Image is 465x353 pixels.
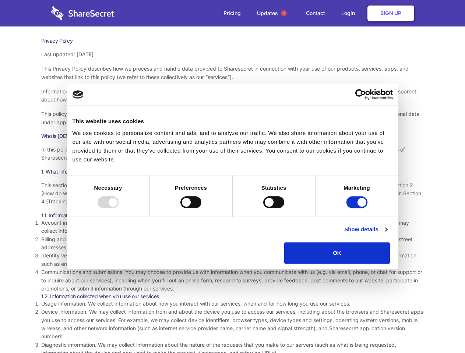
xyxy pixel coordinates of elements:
a: Show details [344,225,387,234]
span: Identity verification information. Some services require you to verify your identity as part of c... [41,252,416,267]
span: Billing and payment information. In order to purchase a service, you may need to provide us with ... [41,236,413,250]
span: Who is [DEMOGRAPHIC_DATA]? [41,133,115,139]
span: Information security and privacy are at the heart of what Sharesecret values and promotes as a co... [41,88,416,103]
iframe: Drift Widget Chat Controller [428,316,456,344]
span: Communications and submissions. You may choose to provide us with information when you communicat... [41,269,422,292]
span: 1.2. Information collected when you use our services [41,293,159,299]
strong: Preferences [175,185,207,191]
img: logo [73,90,84,99]
strong: Statistics [261,185,286,191]
a: Contact [299,2,332,25]
h1: Privacy Policy [41,38,424,44]
strong: Marketing [344,185,370,191]
span: 1. What information do we collect about you? [41,168,143,175]
span: Device information. We may collect information from and about the device you use to access our se... [41,309,423,339]
strong: Necessary [94,185,122,191]
a: Login [334,2,366,25]
div: This website uses cookies [73,117,393,126]
span: 1 [281,10,287,16]
span: This Privacy Policy describes how we process and handle data provided to Sharesecret in connectio... [41,65,409,80]
button: OK [284,242,390,264]
span: Account information. Our services generally require you to create an account before you can acces... [41,220,409,234]
a: Pricing [216,2,248,25]
span: In this policy, “Sharesecret,” “we,” “us,” and “our” refer to Sharesecret Inc., a U.S. company. S... [41,146,405,161]
p: Last updated: [DATE] [41,50,424,58]
span: Usage information. We collect information about how you interact with our services, when and for ... [41,300,350,307]
a: Sign Up [367,6,414,21]
span: This policy uses the term “personal data” to refer to information that is related to an identifie... [41,111,419,125]
div: We use cookies to personalize content and ads, and to analyze our traffic. We also share informat... [73,129,393,164]
img: logo-wordmark-white-trans-d4663122ce5f474addd5e946df7df03e33cb6a1c49d2221995e7729f52c070b2.svg [51,6,114,20]
a: Usercentrics Cookiebot - opens in a new window [328,89,393,100]
span: This section describes the various types of information we collect from and about you. To underst... [41,182,421,205]
span: 1.1. Information you provide to us [41,212,115,218]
